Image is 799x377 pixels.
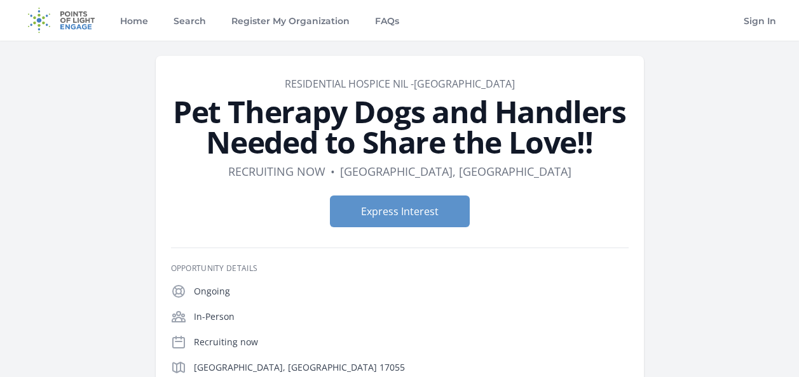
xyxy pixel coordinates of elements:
[194,310,629,323] p: In-Person
[194,285,629,298] p: Ongoing
[285,77,515,91] a: Residential Hospice NIL -[GEOGRAPHIC_DATA]
[331,162,335,180] div: •
[330,195,470,227] button: Express Interest
[194,336,629,348] p: Recruiting now
[228,162,325,180] dd: Recruiting now
[340,162,571,180] dd: [GEOGRAPHIC_DATA], [GEOGRAPHIC_DATA]
[171,96,629,157] h1: Pet Therapy Dogs and Handlers Needed to Share the Love!!
[194,361,629,374] p: [GEOGRAPHIC_DATA], [GEOGRAPHIC_DATA] 17055
[171,263,629,274] h3: Opportunity Details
